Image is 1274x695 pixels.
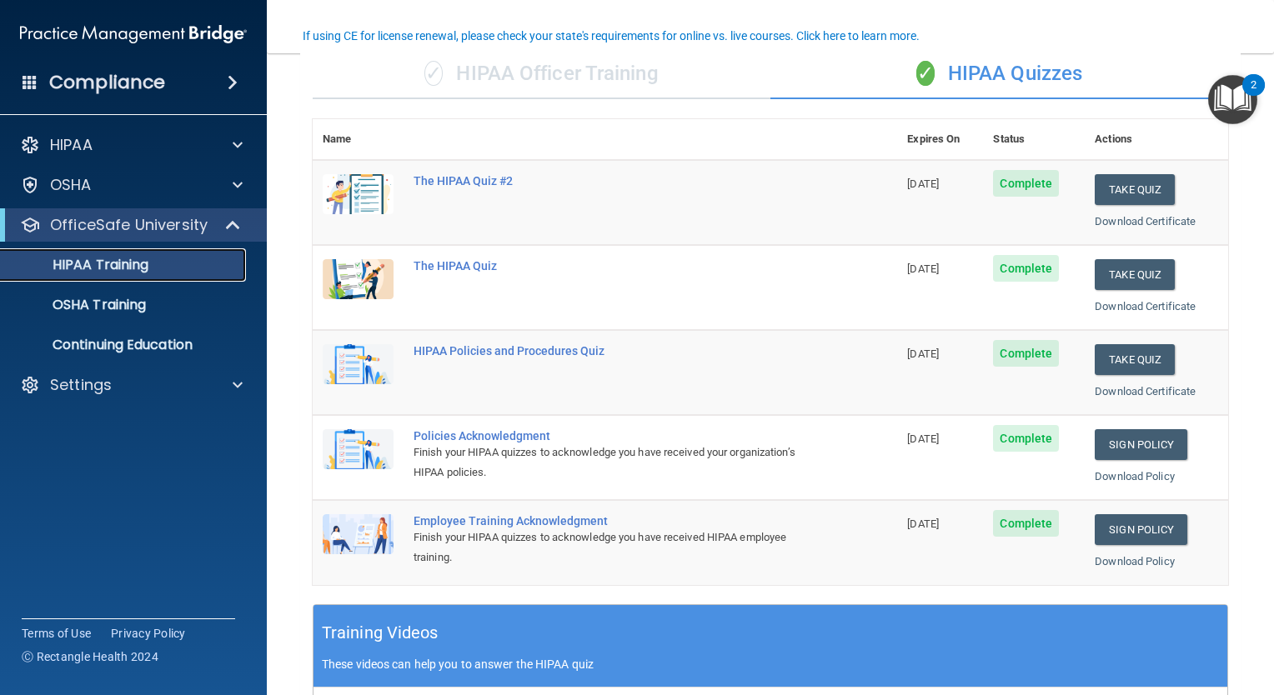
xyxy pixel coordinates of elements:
span: [DATE] [907,432,939,445]
a: Download Certificate [1095,215,1196,227]
span: Complete [993,170,1059,197]
p: OSHA Training [11,297,146,313]
span: ✓ [916,61,935,86]
a: Sign Policy [1095,429,1187,460]
p: These videos can help you to answer the HIPAA quiz [322,657,1219,671]
a: Terms of Use [22,625,91,642]
button: If using CE for license renewal, please check your state's requirements for online vs. live cours... [300,27,922,44]
div: HIPAA Policies and Procedures Quiz [414,344,814,357]
a: Download Certificate [1095,385,1196,397]
p: OSHA [50,175,92,195]
span: ✓ [424,61,443,86]
span: Ⓒ Rectangle Health 2024 [22,648,158,665]
a: Sign Policy [1095,514,1187,545]
img: PMB logo [20,17,247,51]
button: Take Quiz [1095,174,1175,205]
h5: Training Videos [322,618,439,647]
span: [DATE] [907,262,939,275]
a: OfficeSafe University [20,215,242,235]
th: Expires On [897,119,983,160]
button: Take Quiz [1095,344,1175,375]
div: 2 [1251,85,1256,107]
a: Download Certificate [1095,300,1196,312]
div: HIPAA Quizzes [770,49,1228,99]
p: Settings [50,375,112,395]
a: Download Policy [1095,470,1175,482]
button: Take Quiz [1095,259,1175,290]
span: [DATE] [907,177,939,190]
th: Name [313,119,404,160]
th: Status [983,119,1085,160]
p: HIPAA Training [11,257,148,273]
span: [DATE] [907,347,939,360]
h4: Compliance [49,71,165,94]
div: Finish your HIPAA quizzes to acknowledge you have received HIPAA employee training. [414,527,814,567]
th: Actions [1085,119,1228,160]
a: OSHA [20,175,243,195]
div: If using CE for license renewal, please check your state's requirements for online vs. live cours... [303,30,920,42]
button: Open Resource Center, 2 new notifications [1208,75,1257,124]
a: Settings [20,375,243,395]
div: Employee Training Acknowledgment [414,514,814,527]
p: HIPAA [50,135,93,155]
div: Policies Acknowledgment [414,429,814,442]
a: HIPAA [20,135,243,155]
div: Finish your HIPAA quizzes to acknowledge you have received your organization’s HIPAA policies. [414,442,814,482]
span: Complete [993,425,1059,452]
p: OfficeSafe University [50,215,208,235]
div: The HIPAA Quiz #2 [414,174,814,187]
div: The HIPAA Quiz [414,259,814,272]
span: Complete [993,255,1059,282]
div: HIPAA Officer Training [313,49,770,99]
a: Privacy Policy [111,625,186,642]
a: Download Policy [1095,555,1175,567]
span: Complete [993,340,1059,367]
p: Continuing Education [11,337,238,353]
span: Complete [993,510,1059,537]
span: [DATE] [907,517,939,530]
